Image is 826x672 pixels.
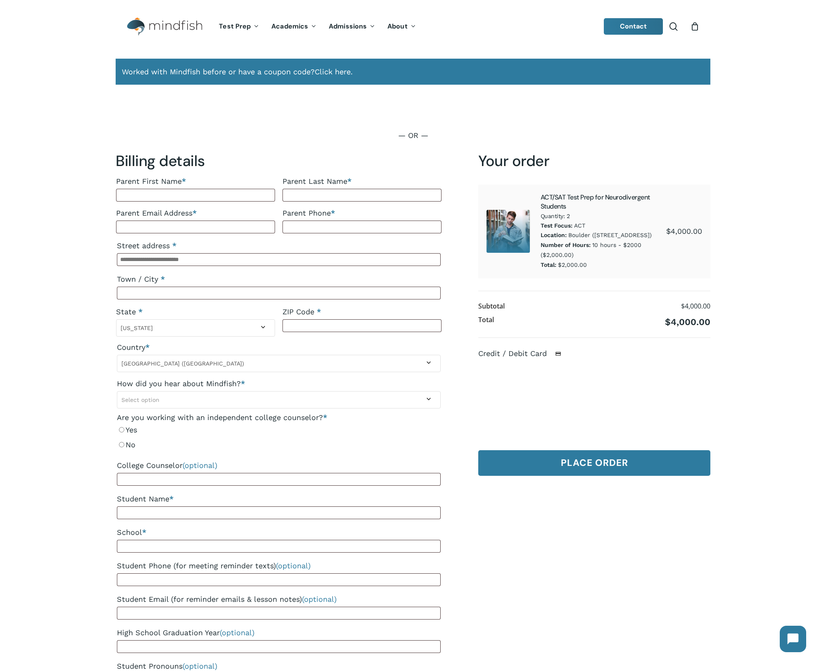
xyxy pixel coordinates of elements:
[666,227,671,235] span: $
[478,349,570,358] label: Credit / Debit Card
[172,241,176,250] abbr: required
[117,437,441,452] label: No
[665,317,671,327] span: $
[219,22,251,31] span: Test Prep
[116,206,275,221] label: Parent Email Address
[213,11,422,42] nav: Main Menu
[183,662,217,670] span: (optional)
[551,349,566,359] img: Credit / Debit Card
[541,221,666,231] p: ACT
[117,592,441,607] label: Student Email (for reminder emails & lesson notes)
[117,423,441,437] label: Yes
[271,22,308,31] span: Academics
[116,174,275,189] label: Parent First Name
[265,23,323,30] a: Academics
[116,322,275,334] span: Colorado
[487,210,529,253] img: Neurodivergent
[541,230,666,240] p: Boulder ([STREET_ADDRESS])
[117,625,441,640] label: High School Graduation Year
[138,307,142,316] abbr: required
[478,313,494,329] th: Total
[541,230,567,240] dt: Location:
[116,131,710,152] p: — OR —
[121,397,159,403] span: Select option
[541,211,666,221] span: Quantity: 2
[119,442,124,447] input: No
[381,23,422,30] a: About
[478,152,710,171] h3: Your order
[183,461,217,470] span: (optional)
[116,319,275,337] span: State
[323,23,381,30] a: Admissions
[122,67,315,76] span: Worked with Mindfish before or have a coupon code?
[323,413,327,422] abbr: required
[119,427,124,432] input: Yes
[116,11,710,42] header: Main Menu
[541,193,650,211] a: ACT/SAT Test Prep for Neurodivergent Students
[116,304,275,319] label: State
[282,206,441,221] label: Parent Phone
[541,240,666,260] p: 10 hours - $2000 ($2,000.00)
[541,221,572,231] dt: Test Focus:
[220,628,254,637] span: (optional)
[484,367,701,437] iframe: Secure payment input frame
[329,22,367,31] span: Admissions
[541,260,666,270] p: $2,000.00
[116,152,442,171] h3: Billing details
[161,275,165,283] abbr: required
[117,558,441,573] label: Student Phone (for meeting reminder texts)
[117,355,441,372] span: Country
[541,240,591,250] dt: Number of Hours:
[117,525,441,540] label: School
[302,595,337,603] span: (optional)
[317,307,321,316] abbr: required
[117,357,440,370] span: United States (US)
[665,317,710,327] bdi: 4,000.00
[117,458,441,473] label: College Counselor
[541,260,556,270] dt: Total:
[681,302,685,311] span: $
[666,227,702,235] bdi: 4,000.00
[478,299,505,313] th: Subtotal
[117,340,441,355] label: Country
[387,22,408,31] span: About
[213,23,265,30] a: Test Prep
[117,413,327,423] legend: Are you working with an independent college counselor?
[117,376,441,391] label: How did you hear about Mindfish?
[604,18,663,35] a: Contact
[413,98,712,101] iframe: Secure express checkout frame
[315,66,353,77] a: Click here.
[282,304,441,319] label: ZIP Code
[276,561,311,570] span: (optional)
[117,238,441,253] label: Street address
[117,272,441,287] label: Town / City
[117,492,441,506] label: Student Name
[681,302,710,311] bdi: 4,000.00
[478,450,710,476] button: Place order
[282,174,441,189] label: Parent Last Name
[620,22,647,31] span: Contact
[771,617,814,660] iframe: Chatbot
[114,98,413,121] iframe: Secure express checkout frame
